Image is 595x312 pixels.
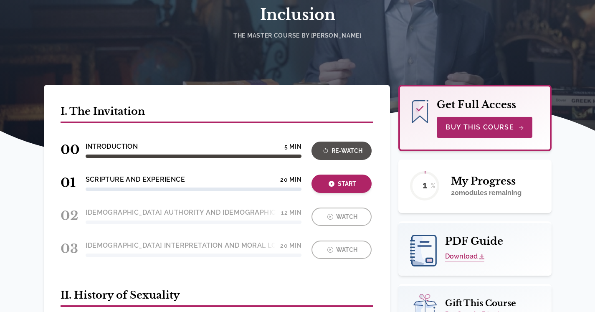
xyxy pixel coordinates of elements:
button: Re-Watch [311,142,372,160]
span: 01 [61,175,76,190]
p: 20 modules remaining [451,188,522,198]
h2: PDF Guide [410,235,539,248]
text: 1 [423,180,427,190]
h2: Gift This Course [410,297,539,309]
h2: I. The Invitation [61,105,374,123]
h2: My Progress [451,175,522,188]
h4: The Master Course by [PERSON_NAME] [204,31,391,40]
h4: 5 min [284,143,302,150]
a: Download [445,251,484,262]
h4: 20 min [280,176,301,183]
div: Start [314,179,369,189]
button: Buy This Course [437,117,532,138]
span: 00 [61,142,76,157]
span: Buy This Course [446,122,524,132]
div: Re-Watch [314,146,369,156]
h4: Scripture and Experience [86,175,185,185]
button: Start [311,175,372,193]
img: bookmark-icon.png [412,100,428,123]
h4: Introduction [86,142,138,152]
h2: II. History of Sexuality [61,289,374,307]
h2: Get Full Access [437,98,516,112]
